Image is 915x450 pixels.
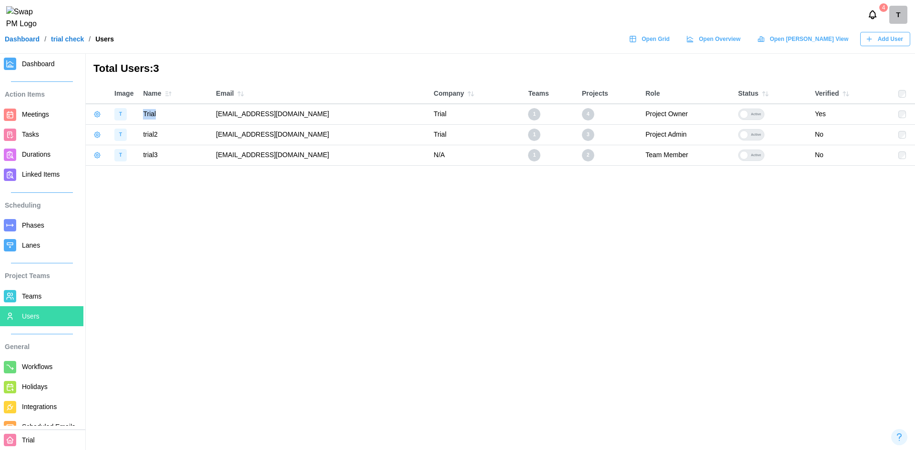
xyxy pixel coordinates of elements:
[889,6,907,24] a: Trial
[22,423,75,430] span: Scheduled Emails
[434,87,518,100] div: Company
[22,150,51,158] span: Durations
[810,145,894,165] td: No
[5,36,40,42] a: Dashboard
[22,60,55,68] span: Dashboard
[645,109,728,120] div: Project Owner
[22,292,41,300] span: Teams
[582,149,594,161] div: 2
[114,149,127,161] div: image
[528,108,540,120] div: 1
[22,383,48,390] span: Holidays
[810,124,894,145] td: No
[22,312,40,320] span: Users
[645,150,728,160] div: Team Member
[738,87,805,100] div: Status
[22,221,44,229] span: Phases
[748,150,764,160] div: Active
[860,32,910,46] button: Add User
[624,32,677,46] a: Open Grid
[211,145,429,165] td: [EMAIL_ADDRESS][DOMAIN_NAME]
[878,32,903,46] span: Add User
[641,32,670,46] span: Open Grid
[699,32,740,46] span: Open Overview
[211,104,429,124] td: [EMAIL_ADDRESS][DOMAIN_NAME]
[211,124,429,145] td: [EMAIL_ADDRESS][DOMAIN_NAME]
[770,32,848,46] span: Open [PERSON_NAME] View
[216,87,424,100] div: Email
[22,436,35,444] span: Trial
[582,129,594,141] div: 3
[143,130,157,140] div: trial2
[95,36,114,42] div: Users
[114,89,133,99] div: Image
[22,241,40,249] span: Lanes
[429,124,523,145] td: Trial
[582,108,594,120] div: 4
[143,150,157,160] div: trial3
[143,87,206,100] div: Name
[51,36,84,42] a: trial check
[429,145,523,165] td: N/A
[889,6,907,24] div: T
[143,109,156,120] div: Trial
[429,104,523,124] td: Trial
[752,32,855,46] a: Open [PERSON_NAME] View
[22,170,60,178] span: Linked Items
[528,149,540,161] div: 1
[6,6,45,30] img: Swap PM Logo
[645,89,728,99] div: Role
[44,36,46,42] div: /
[114,129,127,141] div: image
[22,403,57,410] span: Integrations
[93,61,159,76] h3: Total Users: 3
[114,108,127,120] div: image
[879,3,888,12] div: 4
[528,129,540,141] div: 1
[815,87,889,100] div: Verified
[22,110,49,118] span: Meetings
[89,36,91,42] div: /
[582,89,636,99] div: Projects
[748,130,764,140] div: Active
[864,7,881,23] button: Notifications
[810,104,894,124] td: Yes
[645,130,728,140] div: Project Admin
[528,89,572,99] div: Teams
[748,109,764,120] div: Active
[22,363,52,370] span: Workflows
[22,130,39,138] span: Tasks
[681,32,748,46] a: Open Overview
